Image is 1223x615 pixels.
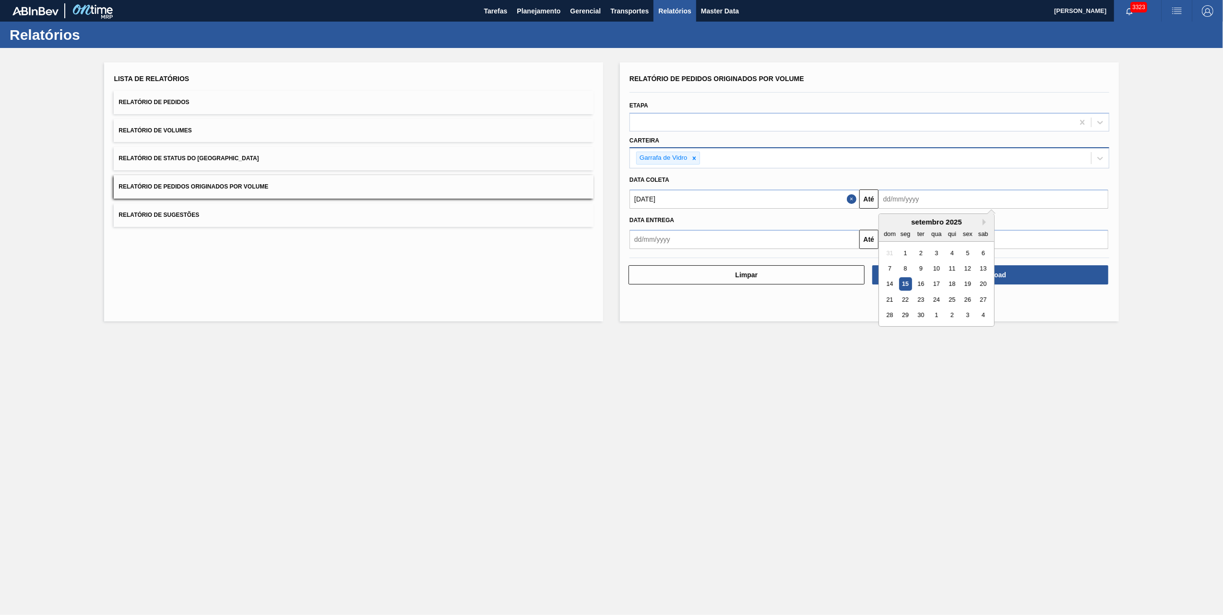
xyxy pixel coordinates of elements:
span: Relatório de Status do [GEOGRAPHIC_DATA] [119,155,259,162]
div: Choose quinta-feira, 11 de setembro de 2025 [946,262,959,275]
div: Choose quarta-feira, 24 de setembro de 2025 [930,293,943,306]
div: Choose domingo, 28 de setembro de 2025 [883,309,896,322]
span: Lista de Relatórios [114,75,189,83]
div: Choose quarta-feira, 10 de setembro de 2025 [930,262,943,275]
span: 3323 [1130,2,1147,12]
span: Gerencial [570,5,601,17]
div: Garrafa de Vidro [637,152,689,164]
div: Choose quinta-feira, 2 de outubro de 2025 [946,309,959,322]
input: dd/mm/yyyy [629,230,859,249]
span: Data entrega [629,217,674,224]
div: Choose domingo, 21 de setembro de 2025 [883,293,896,306]
span: Relatório de Pedidos Originados por Volume [119,183,268,190]
img: Logout [1202,5,1213,17]
div: Choose sábado, 27 de setembro de 2025 [977,293,990,306]
div: Choose sexta-feira, 19 de setembro de 2025 [961,278,974,291]
div: Choose quinta-feira, 18 de setembro de 2025 [946,278,959,291]
div: Choose terça-feira, 2 de setembro de 2025 [914,247,927,260]
div: Choose sábado, 13 de setembro de 2025 [977,262,990,275]
div: Choose quarta-feira, 17 de setembro de 2025 [930,278,943,291]
div: Choose quinta-feira, 25 de setembro de 2025 [946,293,959,306]
div: ter [914,227,927,240]
div: Choose terça-feira, 30 de setembro de 2025 [914,309,927,322]
div: qua [930,227,943,240]
button: Até [859,189,879,209]
span: Relatório de Pedidos [119,99,189,106]
div: Choose sexta-feira, 12 de setembro de 2025 [961,262,974,275]
div: Choose quarta-feira, 3 de setembro de 2025 [930,247,943,260]
div: qui [946,227,959,240]
div: Choose segunda-feira, 15 de setembro de 2025 [899,278,912,291]
img: TNhmsLtSVTkK8tSr43FrP2fwEKptu5GPRR3wAAAABJRU5ErkJggg== [12,7,59,15]
button: Notificações [1114,4,1145,18]
div: Choose sábado, 20 de setembro de 2025 [977,278,990,291]
button: Relatório de Volumes [114,119,594,142]
div: Choose quarta-feira, 1 de outubro de 2025 [930,309,943,322]
span: Data coleta [629,177,669,183]
button: Next Month [983,219,989,225]
button: Relatório de Pedidos [114,91,594,114]
div: dom [883,227,896,240]
div: Choose segunda-feira, 8 de setembro de 2025 [899,262,912,275]
div: Choose sexta-feira, 5 de setembro de 2025 [961,247,974,260]
div: Choose terça-feira, 23 de setembro de 2025 [914,293,927,306]
div: Choose sexta-feira, 26 de setembro de 2025 [961,293,974,306]
div: sab [977,227,990,240]
h1: Relatórios [10,29,180,40]
span: Tarefas [484,5,508,17]
button: Relatório de Sugestões [114,203,594,227]
button: Relatório de Pedidos Originados por Volume [114,175,594,199]
label: Etapa [629,102,648,109]
button: Download [872,265,1108,284]
div: month 2025-09 [882,245,991,323]
div: sex [961,227,974,240]
div: Not available domingo, 31 de agosto de 2025 [883,247,896,260]
div: Choose segunda-feira, 29 de setembro de 2025 [899,309,912,322]
div: Choose terça-feira, 16 de setembro de 2025 [914,278,927,291]
div: Choose sábado, 4 de outubro de 2025 [977,309,990,322]
span: Master Data [701,5,739,17]
span: Relatório de Sugestões [119,212,199,218]
span: Relatórios [658,5,691,17]
div: Choose terça-feira, 9 de setembro de 2025 [914,262,927,275]
img: userActions [1171,5,1183,17]
div: Choose quinta-feira, 4 de setembro de 2025 [946,247,959,260]
label: Carteira [629,137,659,144]
button: Relatório de Status do [GEOGRAPHIC_DATA] [114,147,594,170]
button: Close [847,189,859,209]
span: Transportes [610,5,649,17]
div: Choose sexta-feira, 3 de outubro de 2025 [961,309,974,322]
div: Choose segunda-feira, 1 de setembro de 2025 [899,247,912,260]
button: Até [859,230,879,249]
span: Relatório de Pedidos Originados por Volume [629,75,804,83]
div: Choose segunda-feira, 22 de setembro de 2025 [899,293,912,306]
span: Planejamento [517,5,560,17]
div: setembro 2025 [879,218,994,226]
div: Choose domingo, 7 de setembro de 2025 [883,262,896,275]
button: Limpar [629,265,865,284]
div: Choose domingo, 14 de setembro de 2025 [883,278,896,291]
span: Relatório de Volumes [119,127,191,134]
div: Choose sábado, 6 de setembro de 2025 [977,247,990,260]
input: dd/mm/yyyy [629,189,859,209]
div: seg [899,227,912,240]
input: dd/mm/yyyy [879,189,1108,209]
